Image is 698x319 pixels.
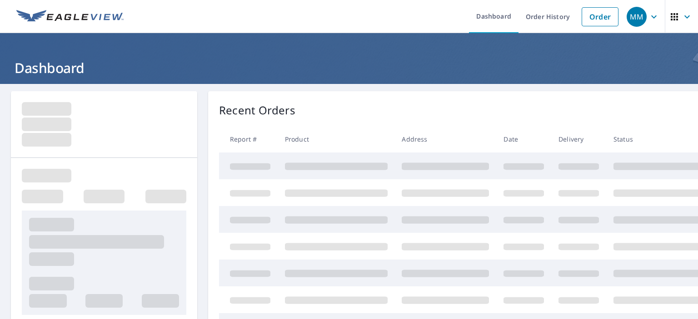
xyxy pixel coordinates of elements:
[11,59,687,77] h1: Dashboard
[551,126,606,152] th: Delivery
[278,126,395,152] th: Product
[496,126,551,152] th: Date
[16,10,124,24] img: EV Logo
[627,7,647,27] div: MM
[219,126,278,152] th: Report #
[219,102,295,118] p: Recent Orders
[394,126,496,152] th: Address
[582,7,618,26] a: Order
